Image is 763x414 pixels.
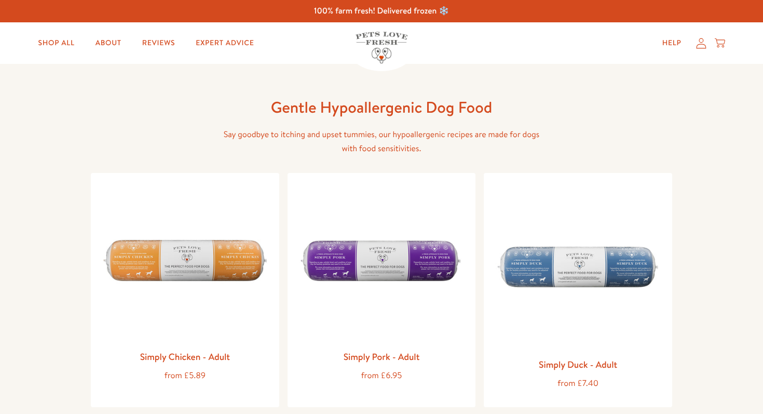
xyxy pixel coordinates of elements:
[492,181,664,353] img: Simply Duck - Adult
[215,128,548,156] p: Say goodbye to itching and upset tummies, our hypoallergenic recipes are made for dogs with food ...
[296,181,468,345] img: Simply Pork - Adult
[30,33,83,54] a: Shop All
[99,369,271,383] div: from £5.89
[296,369,468,383] div: from £6.95
[344,350,420,363] a: Simply Pork - Adult
[492,377,664,391] div: from £7.40
[215,97,548,117] h1: Gentle Hypoallergenic Dog Food
[99,181,271,345] img: Simply Chicken - Adult
[654,33,690,54] a: Help
[539,358,617,371] a: Simply Duck - Adult
[134,33,183,54] a: Reviews
[187,33,262,54] a: Expert Advice
[356,32,407,63] img: Pets Love Fresh
[140,350,230,363] a: Simply Chicken - Adult
[87,33,130,54] a: About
